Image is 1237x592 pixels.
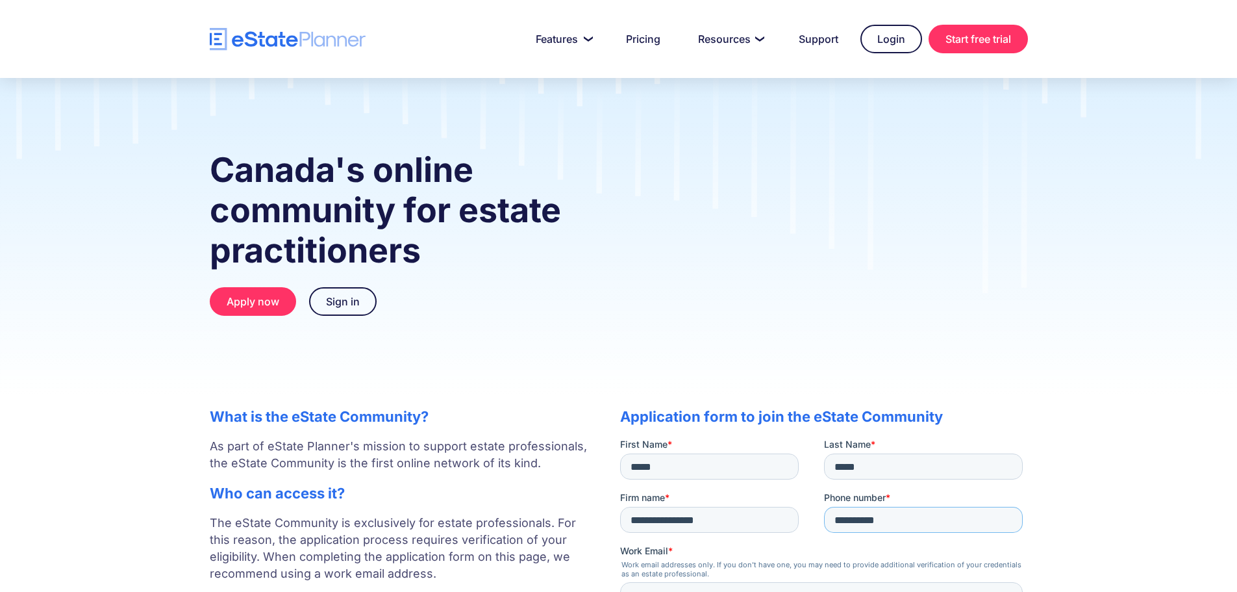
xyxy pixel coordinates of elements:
[210,485,594,502] h2: Who can access it?
[210,149,561,271] strong: Canada's online community for estate practitioners
[783,26,854,52] a: Support
[520,26,604,52] a: Features
[210,28,366,51] a: home
[210,438,594,472] p: As part of eState Planner's mission to support estate professionals, the eState Community is the ...
[210,408,594,425] h2: What is the eState Community?
[610,26,676,52] a: Pricing
[620,408,1028,425] h2: Application form to join the eState Community
[929,25,1028,53] a: Start free trial
[682,26,777,52] a: Resources
[860,25,922,53] a: Login
[309,287,377,316] a: Sign in
[210,287,296,316] a: Apply now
